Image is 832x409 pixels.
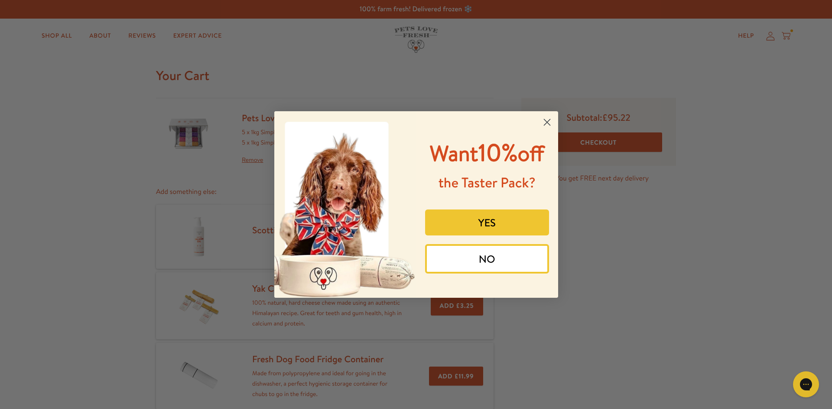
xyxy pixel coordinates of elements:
span: 10% [430,135,545,169]
span: the Taster Pack? [439,173,536,192]
iframe: Gorgias live chat messenger [789,368,823,400]
button: NO [425,244,549,274]
span: Want [430,138,478,168]
button: Close dialog [539,115,555,130]
button: YES [425,209,549,235]
span: off [517,138,544,168]
img: 8afefe80-1ef6-417a-b86b-9520c2248d41.jpeg [274,111,416,298]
